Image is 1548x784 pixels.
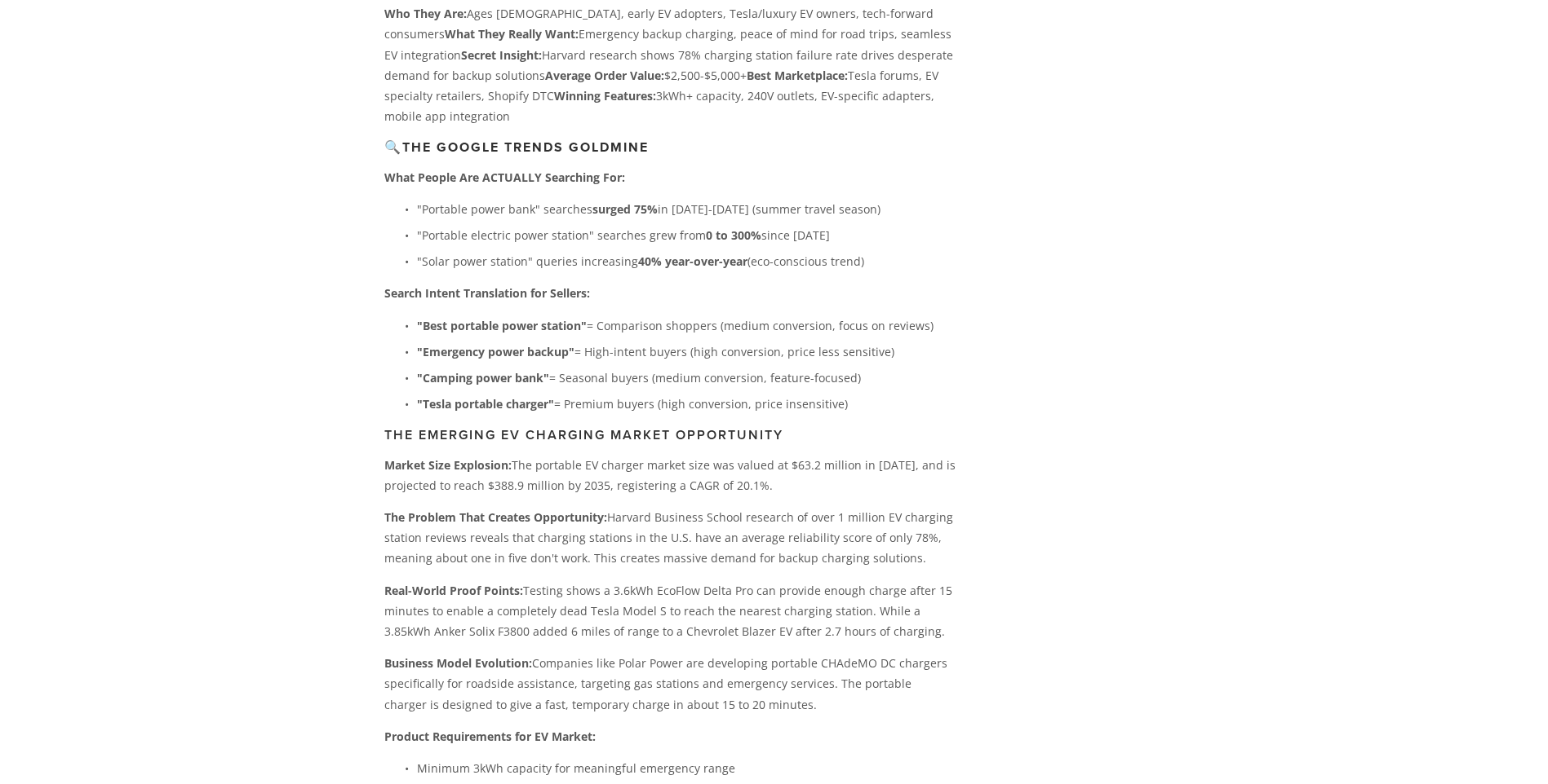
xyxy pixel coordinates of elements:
[417,370,549,385] strong: "Camping power bank"
[384,580,956,642] p: Testing shows a 3.6kWh EcoFlow Delta Pro can provide enough charge after 15 minutes to enable a c...
[402,138,649,156] strong: The Google Trends Goldmine
[417,394,956,414] p: = Premium buyers (high conversion, price insensitive)
[592,201,658,217] strong: surged 75%
[417,199,956,219] p: "Portable power bank" searches in [DATE]-[DATE] (summer travel season)
[384,427,956,443] h3: The Emerging EV Charging Market Opportunity
[384,285,590,301] strong: Search Intent Translation for Sellers:
[384,583,523,598] strong: Real-World Proof Points:
[384,6,467,21] strong: Who They Are:
[417,368,956,388] p: = Seasonal buyers (medium conversion, feature-focused)
[384,509,607,525] strong: The Problem That Creates Opportunity:
[554,88,656,104] strong: Winning Features:
[384,170,625,185] strong: What People Are ACTUALLY Searching For:
[545,68,664,83] strong: Average Order Value:
[384,653,956,715] p: Companies like Polar Power are developing portable CHAdeMO DC chargers specifically for roadside ...
[417,344,574,359] strong: "Emergency power backup"
[417,225,956,245] p: "Portable electric power station" searches grew from since [DATE]
[384,457,512,473] strong: Market Size Explosion:
[417,758,956,778] p: Minimum 3kWh capacity for meaningful emergency range
[417,318,587,333] strong: "Best portable power station"
[384,729,596,744] strong: Product Requirements for EV Market:
[384,455,956,496] p: The portable EV charger market size was valued at $63.2 million in [DATE], and is projected to re...
[747,68,848,83] strong: Best Marketplace:
[417,315,956,336] p: = Comparison shoppers (medium conversion, focus on reviews)
[445,26,579,42] strong: What They Really Want:
[384,139,956,155] h3: 🔍
[384,507,956,569] p: Harvard Business School research of over 1 million EV charging station reviews reveals that charg...
[417,341,956,362] p: = High-intent buyers (high conversion, price less sensitive)
[461,47,542,63] strong: Secret Insight:
[417,251,956,271] p: "Solar power station" queries increasing (eco-conscious trend)
[417,396,554,412] strong: "Tesla portable charger"
[638,253,747,269] strong: 40% year-over-year
[706,227,761,243] strong: 0 to 300%
[384,3,956,126] p: Ages [DEMOGRAPHIC_DATA], early EV adopters, Tesla/luxury EV owners, tech-forward consumers Emerge...
[384,655,532,671] strong: Business Model Evolution:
